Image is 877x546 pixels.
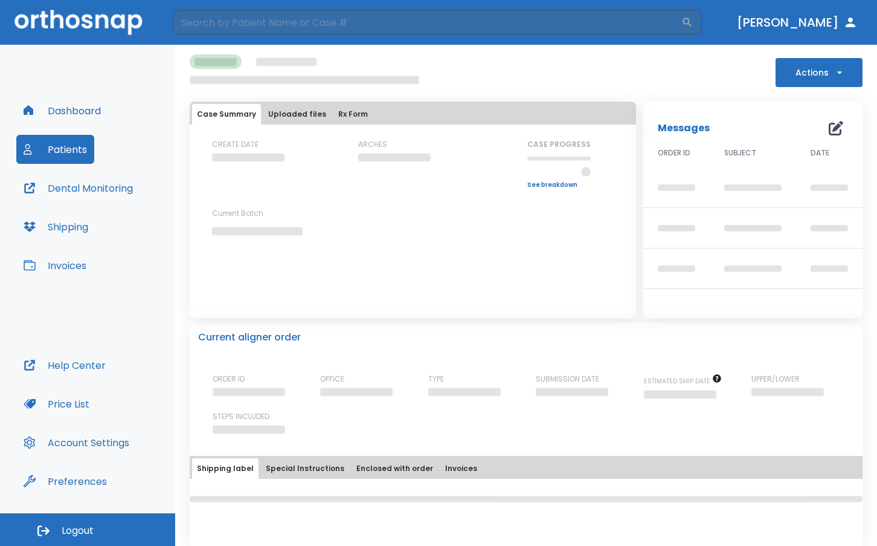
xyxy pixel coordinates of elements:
button: Shipping label [192,458,259,479]
button: Rx Form [333,104,373,125]
p: SUBMISSION DATE [536,374,599,385]
div: tabs [192,104,634,125]
span: The date will be available after approving treatment plan [644,377,722,386]
button: Uploaded files [263,104,331,125]
input: Search by Patient Name or Case # [173,10,681,34]
button: Dashboard [16,96,108,125]
button: Dental Monitoring [16,174,140,203]
button: Actions [776,58,863,87]
button: Invoices [16,251,94,280]
p: CREATE DATE [212,139,259,150]
p: STEPS INCLUDED [213,411,269,422]
p: CASE PROGRESS [527,139,591,150]
button: Price List [16,389,97,418]
p: UPPER/LOWER [751,374,800,385]
span: ORDER ID [658,148,690,158]
p: Current Batch [212,208,321,219]
button: Special Instructions [261,458,349,479]
button: Preferences [16,467,114,496]
p: ORDER ID [213,374,245,385]
p: ARCHES [358,139,387,150]
span: Logout [62,524,94,538]
img: Orthosnap [14,10,143,34]
span: DATE [811,148,829,158]
span: SUBJECT [724,148,756,158]
a: See breakdown [527,181,591,189]
p: Messages [658,121,710,135]
button: Enclosed with order [352,458,438,479]
button: Account Settings [16,428,137,457]
p: Current aligner order [198,330,301,345]
button: [PERSON_NAME] [732,11,863,33]
div: tabs [192,458,860,479]
p: OFFICE [320,374,344,385]
button: Invoices [440,458,482,479]
button: Patients [16,135,94,164]
button: Shipping [16,212,95,241]
button: Help Center [16,351,113,380]
p: TYPE [428,374,444,385]
button: Case Summary [192,104,261,125]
